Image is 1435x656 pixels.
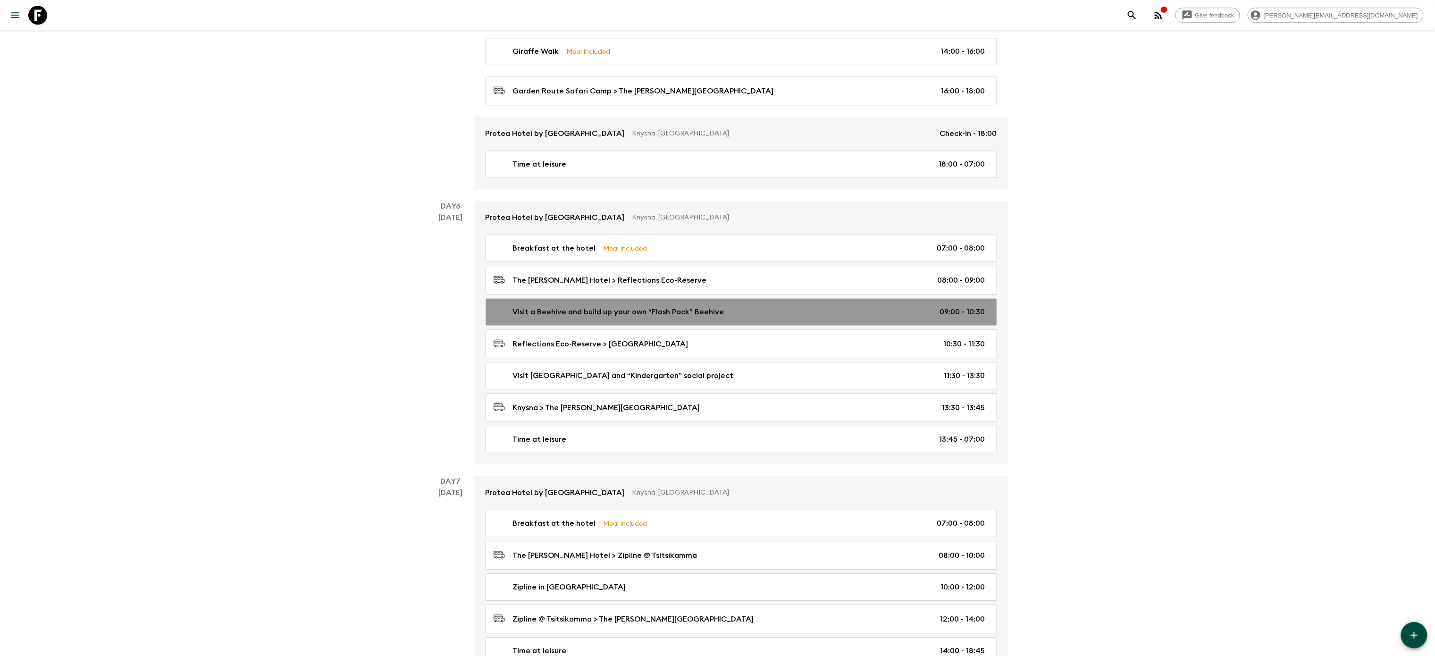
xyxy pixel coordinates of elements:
p: Giraffe Walk [513,46,559,57]
p: Breakfast at the hotel [513,243,596,254]
p: Time at leisure [513,159,567,170]
p: Protea Hotel by [GEOGRAPHIC_DATA] [486,487,625,498]
p: Meal Included [604,243,647,253]
p: Day 7 [427,476,474,487]
p: Meal Included [604,518,647,529]
p: 14:00 - 16:00 [941,46,985,57]
a: Reflections Eco-Reserve > [GEOGRAPHIC_DATA]10:30 - 11:30 [486,329,997,358]
p: Zipline in [GEOGRAPHIC_DATA] [513,581,626,593]
p: 10:00 - 12:00 [941,581,985,593]
p: The [PERSON_NAME] Hotel > Reflections Eco-Reserve [513,275,707,286]
p: 13:30 - 13:45 [942,402,985,413]
a: Protea Hotel by [GEOGRAPHIC_DATA]Knysna, [GEOGRAPHIC_DATA] [474,476,1008,510]
p: Visit a Beehive and build up your own “Flash Pack” Beehive [513,306,724,318]
p: Visit [GEOGRAPHIC_DATA] and “Kindergarten” social project [513,370,734,381]
p: Knysna, [GEOGRAPHIC_DATA] [632,129,932,138]
p: 07:00 - 08:00 [937,518,985,529]
p: The [PERSON_NAME] Hotel > Zipline @ Tsitsikamma [513,550,697,561]
p: Time at leisure [513,434,567,445]
p: 16:00 - 18:00 [941,85,985,97]
p: 12:00 - 14:00 [940,614,985,625]
p: Reflections Eco-Reserve > [GEOGRAPHIC_DATA] [513,338,688,350]
a: Zipline in [GEOGRAPHIC_DATA]10:00 - 12:00 [486,573,997,601]
a: Knysna > The [PERSON_NAME][GEOGRAPHIC_DATA]13:30 - 13:45 [486,393,997,422]
span: Give feedback [1190,12,1240,19]
p: Zipline @ Tsitsikamma > The [PERSON_NAME][GEOGRAPHIC_DATA] [513,614,754,625]
p: Breakfast at the hotel [513,518,596,529]
a: The [PERSON_NAME] Hotel > Zipline @ Tsitsikamma08:00 - 10:00 [486,541,997,570]
a: Visit a Beehive and build up your own “Flash Pack” Beehive09:00 - 10:30 [486,298,997,326]
a: Visit [GEOGRAPHIC_DATA] and “Kindergarten” social project11:30 - 13:30 [486,362,997,389]
p: Knysna, [GEOGRAPHIC_DATA] [632,213,990,222]
a: Zipline @ Tsitsikamma > The [PERSON_NAME][GEOGRAPHIC_DATA]12:00 - 14:00 [486,605,997,633]
button: menu [6,6,25,25]
p: 08:00 - 09:00 [938,275,985,286]
a: Garden Route Safari Camp > The [PERSON_NAME][GEOGRAPHIC_DATA]16:00 - 18:00 [486,76,997,105]
a: Protea Hotel by [GEOGRAPHIC_DATA]Knysna, [GEOGRAPHIC_DATA]Check-in - 18:00 [474,117,1008,151]
a: Giraffe WalkMeal Included14:00 - 16:00 [486,38,997,65]
p: 08:00 - 10:00 [939,550,985,561]
button: search adventures [1123,6,1141,25]
p: Knysna > The [PERSON_NAME][GEOGRAPHIC_DATA] [513,402,700,413]
p: 18:00 - 07:00 [939,159,985,170]
p: Knysna, [GEOGRAPHIC_DATA] [632,488,990,497]
div: [PERSON_NAME][EMAIL_ADDRESS][DOMAIN_NAME] [1248,8,1424,23]
a: Time at leisure18:00 - 07:00 [486,151,997,178]
a: Breakfast at the hotelMeal Included07:00 - 08:00 [486,510,997,537]
p: Check-in - 18:00 [940,128,997,139]
div: [DATE] [438,212,462,464]
a: Give feedback [1175,8,1240,23]
p: 13:45 - 07:00 [940,434,985,445]
a: Time at leisure13:45 - 07:00 [486,426,997,453]
p: 07:00 - 08:00 [937,243,985,254]
p: Protea Hotel by [GEOGRAPHIC_DATA] [486,212,625,223]
a: Breakfast at the hotelMeal Included07:00 - 08:00 [486,235,997,262]
p: 09:00 - 10:30 [940,306,985,318]
p: Day 6 [427,201,474,212]
p: 11:30 - 13:30 [944,370,985,381]
a: Protea Hotel by [GEOGRAPHIC_DATA]Knysna, [GEOGRAPHIC_DATA] [474,201,1008,235]
p: Garden Route Safari Camp > The [PERSON_NAME][GEOGRAPHIC_DATA] [513,85,774,97]
span: [PERSON_NAME][EMAIL_ADDRESS][DOMAIN_NAME] [1259,12,1423,19]
p: 10:30 - 11:30 [944,338,985,350]
a: The [PERSON_NAME] Hotel > Reflections Eco-Reserve08:00 - 09:00 [486,266,997,294]
p: Protea Hotel by [GEOGRAPHIC_DATA] [486,128,625,139]
p: Meal Included [567,46,611,57]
